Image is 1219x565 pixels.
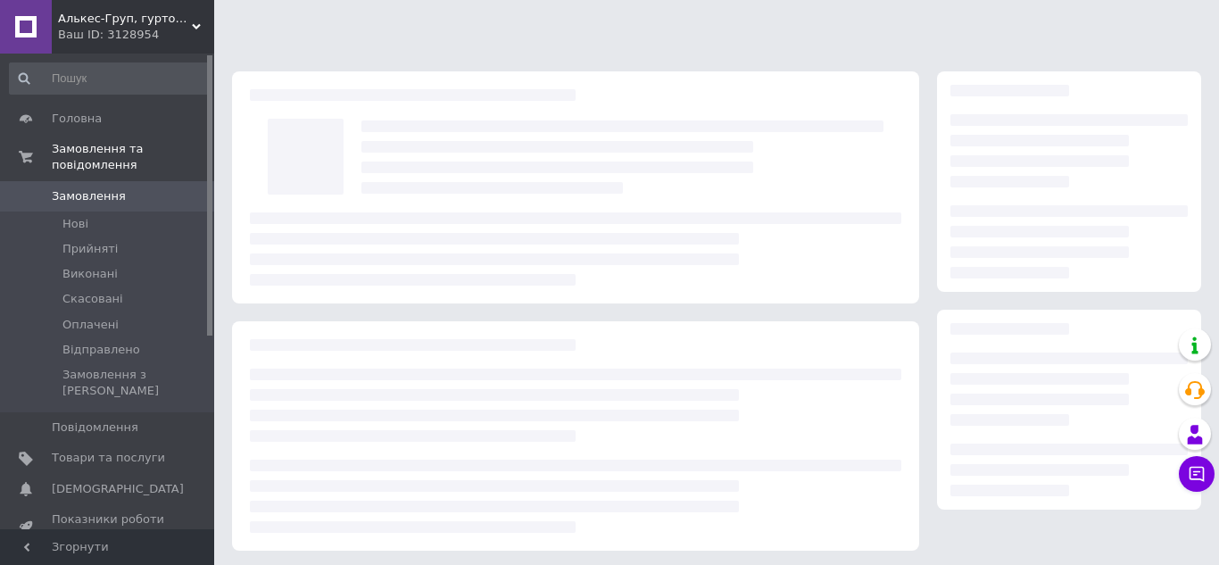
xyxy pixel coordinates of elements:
span: Оплачені [62,317,119,333]
span: Замовлення та повідомлення [52,141,214,173]
span: Скасовані [62,291,123,307]
div: Ваш ID: 3128954 [58,27,214,43]
span: Замовлення [52,188,126,204]
span: [DEMOGRAPHIC_DATA] [52,481,184,497]
input: Пошук [9,62,211,95]
span: Головна [52,111,102,127]
span: Виконані [62,266,118,282]
span: Прийняті [62,241,118,257]
span: Повідомлення [52,420,138,436]
span: Замовлення з [PERSON_NAME] [62,367,209,399]
button: Чат з покупцем [1179,456,1215,492]
span: Алькес-Груп, гуртова та роздрібна торгівля товарами для ремонту і будівництва [58,11,192,27]
span: Відправлено [62,342,140,358]
span: Нові [62,216,88,232]
span: Товари та послуги [52,450,165,466]
span: Показники роботи компанії [52,511,165,544]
